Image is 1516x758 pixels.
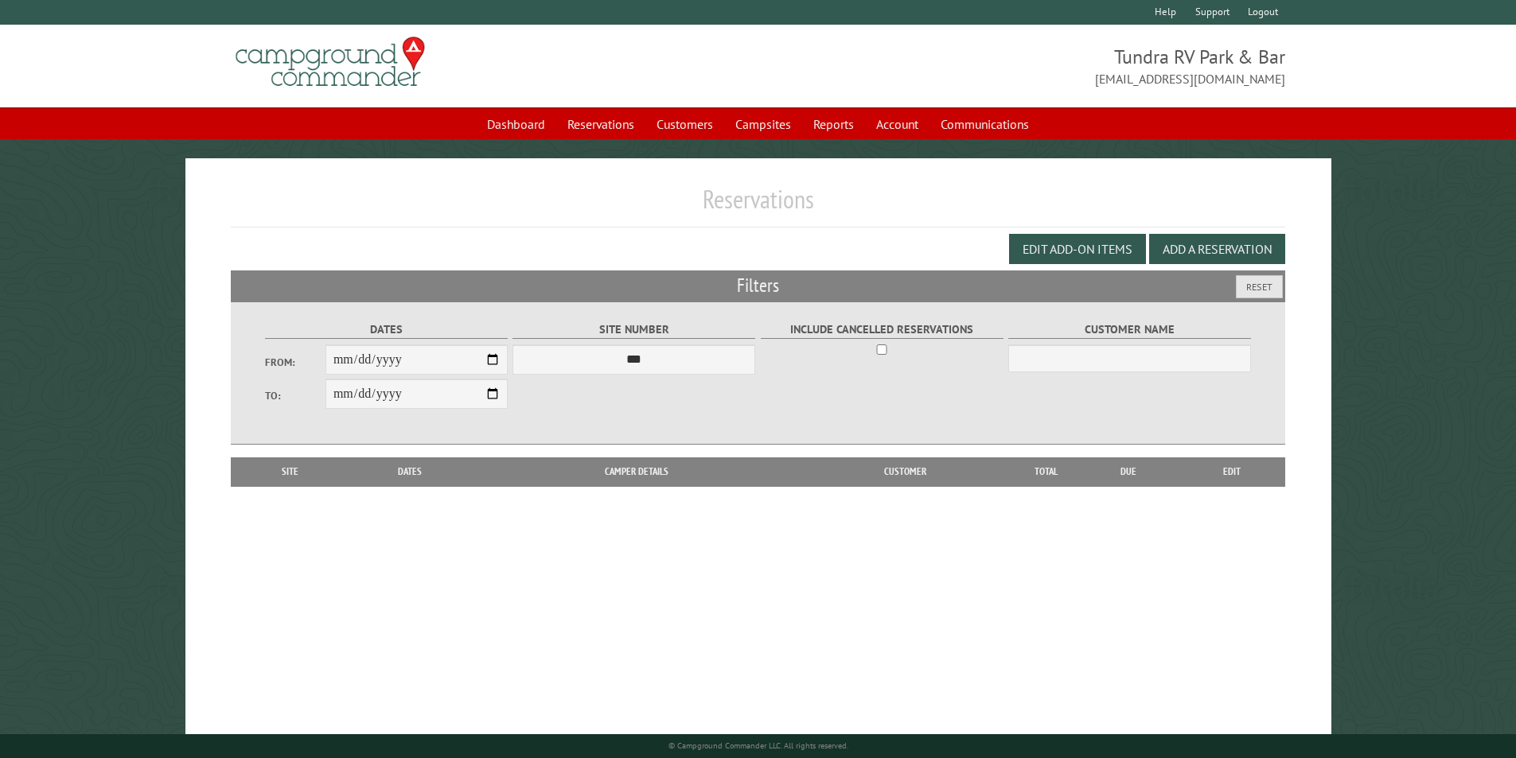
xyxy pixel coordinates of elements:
[758,44,1286,88] span: Tundra RV Park & Bar [EMAIL_ADDRESS][DOMAIN_NAME]
[1008,321,1251,339] label: Customer Name
[512,321,755,339] label: Site Number
[478,457,795,486] th: Camper Details
[1236,275,1283,298] button: Reset
[726,109,801,139] a: Campsites
[867,109,928,139] a: Account
[668,741,848,751] small: © Campground Commander LLC. All rights reserved.
[231,31,430,93] img: Campground Commander
[239,457,342,486] th: Site
[265,355,325,370] label: From:
[231,270,1286,301] h2: Filters
[265,388,325,403] label: To:
[342,457,478,486] th: Dates
[1078,457,1179,486] th: Due
[1179,457,1286,486] th: Edit
[231,184,1286,227] h1: Reservations
[761,321,1004,339] label: Include Cancelled Reservations
[647,109,723,139] a: Customers
[558,109,644,139] a: Reservations
[265,321,508,339] label: Dates
[1149,234,1285,264] button: Add a Reservation
[804,109,863,139] a: Reports
[795,457,1015,486] th: Customer
[1015,457,1078,486] th: Total
[931,109,1039,139] a: Communications
[1009,234,1146,264] button: Edit Add-on Items
[477,109,555,139] a: Dashboard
